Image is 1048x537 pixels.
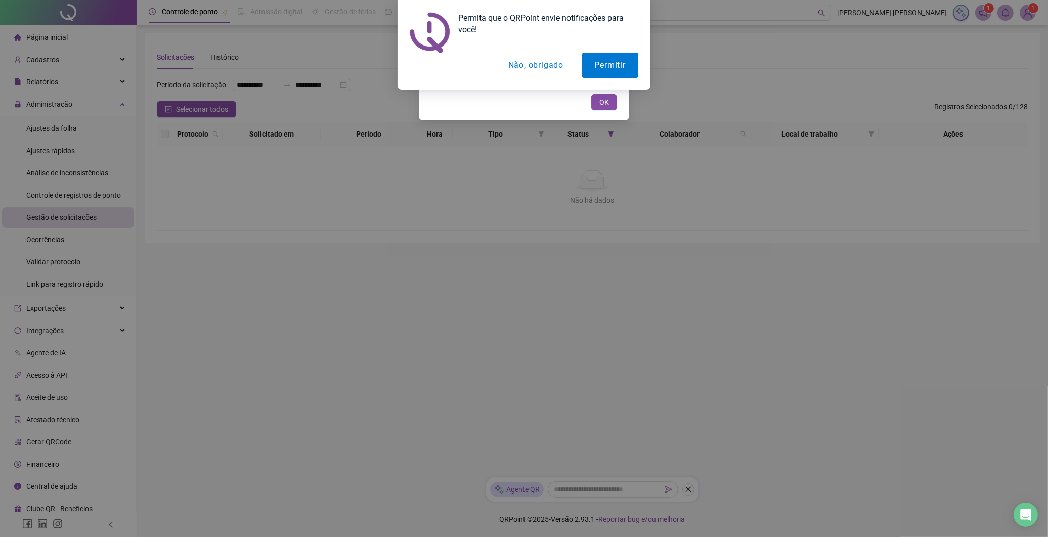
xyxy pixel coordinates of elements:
[591,94,617,110] button: OK
[582,53,638,78] button: Permitir
[599,97,609,108] span: OK
[496,53,576,78] button: Não, obrigado
[410,12,450,53] img: notification icon
[1014,503,1038,527] div: Open Intercom Messenger
[450,12,638,35] div: Permita que o QRPoint envie notificações para você!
